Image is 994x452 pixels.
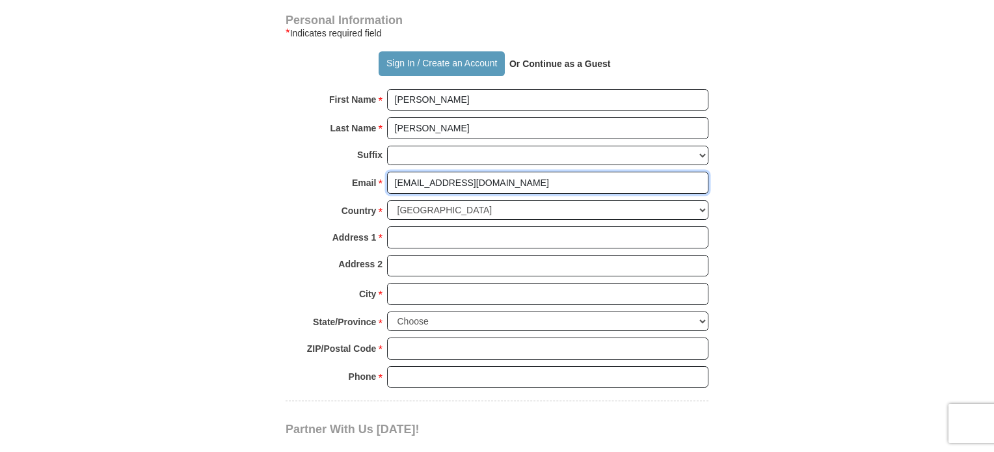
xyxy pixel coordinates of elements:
[359,285,376,303] strong: City
[352,174,376,192] strong: Email
[332,228,377,246] strong: Address 1
[329,90,376,109] strong: First Name
[286,15,708,25] h4: Personal Information
[313,313,376,331] strong: State/Province
[509,59,611,69] strong: Or Continue as a Guest
[379,51,504,76] button: Sign In / Create an Account
[349,367,377,386] strong: Phone
[342,202,377,220] strong: Country
[307,339,377,358] strong: ZIP/Postal Code
[338,255,383,273] strong: Address 2
[330,119,377,137] strong: Last Name
[286,423,420,436] span: Partner With Us [DATE]!
[286,25,708,41] div: Indicates required field
[357,146,383,164] strong: Suffix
